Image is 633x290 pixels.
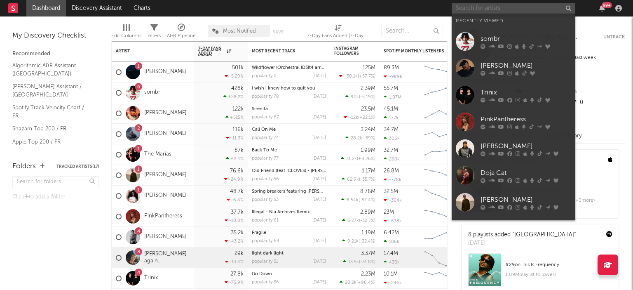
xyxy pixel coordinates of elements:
[12,49,99,59] div: Recommended
[111,21,141,45] div: Edit Columns
[12,31,99,41] div: My Discovery Checklist
[421,144,458,165] svg: Chart title
[384,94,401,100] div: 1.07M
[481,195,571,205] div: [PERSON_NAME]
[452,162,575,189] a: Doja Cat
[232,127,244,132] div: 116k
[231,86,244,91] div: 428k
[361,251,375,256] div: 3.37M
[358,157,374,161] span: +8.26 %
[144,233,187,240] a: [PERSON_NAME]
[570,87,625,97] div: --
[232,65,244,71] div: 501k
[252,210,326,215] div: Illegal - Nia Archives Remix
[602,2,612,8] div: 99 +
[252,210,310,215] a: Illegal - Nia Archives Remix
[312,74,326,78] div: [DATE]
[360,239,374,244] span: -32.4 %
[225,115,244,120] div: +515 %
[363,136,374,141] span: -39 %
[341,197,375,203] div: ( )
[252,148,326,153] div: Back To Me
[481,61,571,71] div: [PERSON_NAME]
[234,148,244,153] div: 87k
[252,169,326,173] div: Old Friend (feat. CLOVES) - KOPPY Remix
[342,238,375,244] div: ( )
[359,116,374,120] span: +22.1 %
[505,260,612,270] div: # 29 on This Is Frequency
[252,94,279,99] div: popularity: 78
[452,108,575,135] a: PinkPantheress
[252,127,276,132] a: Call On Me
[421,268,458,289] svg: Chart title
[452,55,575,82] a: [PERSON_NAME]
[360,260,374,264] span: -31.8 %
[349,116,358,120] span: -12k
[252,86,315,91] a: i wish i knew how to quit you
[421,103,458,124] svg: Chart title
[252,251,326,256] div: light dark light
[252,107,326,111] div: Sirenita
[167,31,196,41] div: A&R Pipeline
[230,168,244,174] div: 76.6k
[345,281,356,285] span: 20.2k
[252,169,361,173] a: Old Friend (feat. CLOVES) - [PERSON_NAME] Remix
[12,176,99,188] input: Search for folders...
[116,49,178,54] div: Artist
[225,280,244,285] div: -75.9 %
[351,95,359,99] span: 90k
[421,206,458,227] svg: Chart title
[384,148,398,153] div: 32.7M
[252,218,279,223] div: popularity: 61
[360,177,374,182] span: -35.7 %
[225,218,244,223] div: -10.8 %
[312,198,326,202] div: [DATE]
[312,218,326,223] div: [DATE]
[231,230,244,236] div: 35.2k
[347,177,359,182] span: 62.9k
[452,3,575,14] input: Search for artists
[345,94,375,99] div: ( )
[384,49,445,54] div: Spotify Monthly Listeners
[12,137,91,146] a: Apple Top 200 / FR
[307,21,369,45] div: 7-Day Fans Added (7-Day Fans Added)
[252,231,326,235] div: Fragile
[312,156,326,161] div: [DATE]
[384,251,398,256] div: 17.4M
[230,189,244,194] div: 48.7k
[384,74,402,79] div: -989k
[603,33,625,41] button: Untrack
[144,68,187,75] a: [PERSON_NAME]
[505,270,612,280] div: 1.09M playlist followers
[225,238,244,244] div: -43.2 %
[12,162,36,172] div: Folders
[452,82,575,108] a: Trinix
[144,172,187,179] a: [PERSON_NAME]
[339,73,375,79] div: ( )
[252,49,314,54] div: Most Recent Track
[421,124,458,144] svg: Chart title
[12,192,99,202] div: Click to add a folder.
[421,62,458,83] svg: Chart title
[252,239,279,243] div: popularity: 69
[361,230,375,236] div: 1.19M
[167,21,196,45] div: A&R Pipeline
[348,260,359,264] span: 13.5k
[12,103,91,120] a: Spotify Track Velocity Chart / FR
[198,46,225,56] span: 7-Day Fans Added
[223,28,256,34] span: Most Notified
[345,135,375,141] div: ( )
[312,280,326,285] div: [DATE]
[421,186,458,206] svg: Chart title
[381,25,443,37] input: Search...
[312,239,326,243] div: [DATE]
[481,114,571,124] div: PinkPantheress
[421,227,458,248] svg: Chart title
[384,65,399,71] div: 89.3M
[226,156,244,161] div: +2.4 %
[144,110,187,117] a: [PERSON_NAME]
[312,136,326,140] div: [DATE]
[252,189,343,194] a: Spring breakers featuring [PERSON_NAME]
[360,210,375,215] div: 2.89M
[384,259,400,265] div: 430k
